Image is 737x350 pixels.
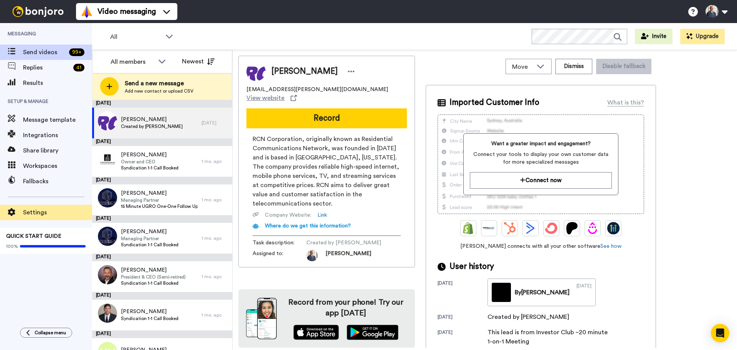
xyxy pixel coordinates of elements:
a: See how [600,244,621,249]
img: aeeaadae-0302-4a60-876d-d162e124ae16.jpg [98,304,117,323]
div: All members [111,57,154,66]
span: Workspaces [23,161,92,171]
div: 1 mo. ago [202,274,228,280]
img: Ontraport [483,222,495,234]
span: Message template [23,115,92,124]
button: Newest [176,54,220,69]
span: [PERSON_NAME] [326,250,371,261]
span: Where do we get this information? [265,223,351,229]
a: By[PERSON_NAME][DATE] [487,279,596,306]
span: All [110,32,162,41]
img: 7ca86993-e56d-467b-ae3b-c7b91532694f-1699466815.jpg [306,250,318,261]
img: Image of PJ Williams [246,62,266,81]
a: Link [317,211,327,219]
div: 1 mo. ago [202,158,228,164]
div: [DATE] [92,100,232,108]
div: [DATE] [438,329,487,346]
div: [DATE] [92,330,232,338]
img: bbe52d2a-73eb-474b-bcc5-040edfc4ba1e.jpg [98,265,117,284]
a: View website [246,93,297,103]
span: 15 Minute UGRO One-One Follow Up [121,203,198,209]
button: Upgrade [680,29,725,44]
span: Created by [PERSON_NAME] [121,123,183,129]
img: 1d7f8b4b-fc12-434f-8bef-a276f12ad771.png [98,150,117,169]
div: [DATE] [92,177,232,184]
span: [PERSON_NAME] [121,308,178,315]
img: 233e1626-8da3-4e56-b901-78520adcdd8c-thumb.jpg [492,283,511,302]
button: Disable fallback [596,59,651,74]
span: Syndication 1-1 Call Booked [121,242,178,248]
div: [DATE] [438,314,487,322]
div: 1 mo. ago [202,235,228,241]
span: [PERSON_NAME] connects with all your other software [438,242,644,250]
span: Settings [23,208,92,217]
span: Assigned to: [253,250,306,261]
div: [DATE] [202,120,228,126]
span: Company Website : [265,211,311,219]
span: Send a new message [125,79,193,88]
div: 41 [73,64,84,71]
img: playstore [347,325,398,340]
button: Collapse menu [20,328,72,338]
span: Fallbacks [23,177,92,186]
div: Open Intercom Messenger [711,324,729,342]
img: download [246,298,277,339]
span: QUICK START GUIDE [6,234,61,239]
div: [DATE] [92,215,232,223]
div: Created by [PERSON_NAME] [487,312,569,322]
img: Shopify [462,222,474,234]
img: a10e041a-fd2a-4734-83f0-e4d70891c508.jpg [98,227,117,246]
span: Integrations [23,131,92,140]
span: [PERSON_NAME] [121,266,186,274]
span: Created by [PERSON_NAME] [306,239,381,247]
img: ConvertKit [545,222,557,234]
span: Syndication 1-1 Call Booked [121,280,186,286]
span: Share library [23,146,92,155]
div: [DATE] [92,254,232,261]
div: [DATE] [577,283,592,302]
span: Imported Customer Info [449,97,539,108]
div: This lead is from Investor Club ~20 minute 1-on-1 Meeting [487,328,610,346]
span: [PERSON_NAME] [121,151,178,159]
div: 1 mo. ago [202,197,228,203]
span: Managing Partner [121,197,198,203]
span: [PERSON_NAME] [121,116,183,123]
img: a10e041a-fd2a-4734-83f0-e4d70891c508.jpg [98,188,117,207]
span: President & CEO (Semi-retired) [121,274,186,280]
span: Collapse menu [35,330,66,336]
img: Drip [587,222,599,234]
div: What is this? [607,98,644,107]
span: Send videos [23,48,66,57]
img: bj-logo-header-white.svg [9,6,67,17]
div: [DATE] [92,292,232,300]
span: Video messaging [97,6,156,17]
span: Task description : [253,239,306,247]
div: 99 + [69,48,84,56]
span: RCN Corporation, originally known as Residential Communications Network, was founded in [DATE] an... [253,134,401,208]
span: Syndication 1-1 Call Booked [121,315,178,322]
button: Connect now [470,172,611,189]
div: [DATE] [92,138,232,146]
img: ActiveCampaign [524,222,537,234]
button: Dismiss [555,59,592,74]
span: [PERSON_NAME] [271,66,338,77]
span: Owner and CEO [121,159,178,165]
span: View website [246,93,284,103]
span: Move [512,62,533,71]
span: User history [449,261,494,272]
span: [PERSON_NAME] [121,228,178,236]
button: Record [246,108,407,128]
span: Managing Partner [121,236,178,242]
span: Syndication 1-1 Call Booked [121,165,178,171]
div: 1 mo. ago [202,312,228,318]
img: Hubspot [504,222,516,234]
span: Results [23,78,92,88]
span: Add new contact or upload CSV [125,88,193,94]
img: 4094f5a0-0e2d-45ba-b849-3b8d1243b106.png [98,111,117,131]
span: [EMAIL_ADDRESS][PERSON_NAME][DOMAIN_NAME] [246,86,388,93]
h4: Record from your phone! Try our app [DATE] [284,297,407,318]
span: Want a greater impact and engagement? [470,140,611,148]
button: Invite [635,29,673,44]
